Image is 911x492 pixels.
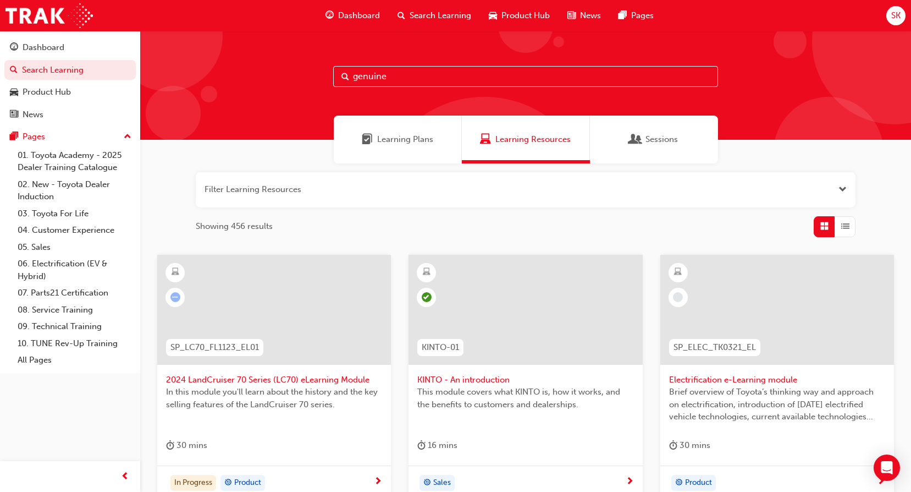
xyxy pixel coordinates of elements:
span: learningResourceType_ELEARNING-icon [674,265,682,280]
span: Learning Plans [377,133,433,146]
div: Pages [23,130,45,143]
span: learningResourceType_ELEARNING-icon [423,265,430,280]
span: target-icon [675,476,683,490]
div: News [23,108,43,121]
span: news-icon [567,9,576,23]
span: News [580,9,601,22]
span: search-icon [397,9,405,23]
span: Search [341,70,349,83]
span: List [841,220,849,233]
a: Product Hub [4,82,136,102]
button: Open the filter [838,183,847,196]
span: Sessions [645,133,678,146]
div: 30 mins [166,439,207,452]
span: Sessions [630,133,641,146]
a: Learning ResourcesLearning Resources [462,116,590,163]
div: Product Hub [23,86,71,99]
span: next-icon [877,477,885,487]
span: KINTO-01 [422,341,459,354]
span: learningRecordVerb_PASS-icon [422,292,432,302]
span: Pages [631,9,654,22]
a: 05. Sales [13,239,136,256]
span: search-icon [10,65,18,75]
span: next-icon [374,477,382,487]
a: 06. Electrification (EV & Hybrid) [13,255,136,285]
span: Grid [820,220,829,233]
span: guage-icon [325,9,334,23]
span: pages-icon [10,132,18,142]
span: Brief overview of Toyota’s thinking way and approach on electrification, introduction of [DATE] e... [669,386,885,423]
span: This module covers what KINTO is, how it works, and the benefits to customers and dealerships. [417,386,633,411]
span: next-icon [626,477,634,487]
a: news-iconNews [559,4,610,27]
span: duration-icon [417,439,426,452]
a: 01. Toyota Academy - 2025 Dealer Training Catalogue [13,147,136,176]
span: learningRecordVerb_ATTEMPT-icon [170,292,180,302]
a: pages-iconPages [610,4,662,27]
a: 07. Parts21 Certification [13,285,136,302]
span: Learning Plans [362,133,373,146]
a: 09. Technical Training [13,318,136,335]
a: search-iconSearch Learning [389,4,480,27]
span: KINTO - An introduction [417,374,633,386]
a: News [4,105,136,125]
div: In Progress [170,475,216,491]
span: target-icon [423,476,431,490]
img: Trak [5,3,93,28]
span: Learning Resources [480,133,491,146]
span: Product [685,477,712,489]
button: DashboardSearch LearningProduct HubNews [4,35,136,127]
a: 08. Service Training [13,302,136,319]
a: Search Learning [4,60,136,80]
span: Learning Resources [495,133,571,146]
a: 03. Toyota For Life [13,205,136,222]
span: In this module you'll learn about the history and the key selling features of the LandCruiser 70 ... [166,386,382,411]
span: learningResourceType_ELEARNING-icon [172,265,179,280]
a: car-iconProduct Hub [480,4,559,27]
button: Pages [4,127,136,147]
span: car-icon [489,9,497,23]
span: Sales [433,477,451,489]
span: target-icon [224,476,232,490]
div: 30 mins [669,439,710,452]
input: Search... [333,66,718,87]
span: Showing 456 results [196,220,273,233]
span: duration-icon [669,439,677,452]
span: Product [234,477,261,489]
a: Learning PlansLearning Plans [334,116,462,163]
span: learningRecordVerb_NONE-icon [673,292,683,302]
a: 02. New - Toyota Dealer Induction [13,176,136,205]
div: 16 mins [417,439,457,452]
span: SK [891,9,901,22]
span: SP_LC70_FL1123_EL01 [170,341,259,354]
span: prev-icon [121,470,129,484]
a: All Pages [13,352,136,369]
a: Dashboard [4,37,136,58]
span: Dashboard [338,9,380,22]
span: car-icon [10,88,18,97]
span: news-icon [10,110,18,120]
span: up-icon [124,130,131,144]
a: 10. TUNE Rev-Up Training [13,335,136,352]
a: SessionsSessions [590,116,718,163]
div: Dashboard [23,41,64,54]
span: Product Hub [501,9,550,22]
span: 2024 LandCruiser 70 Series (LC70) eLearning Module [166,374,382,386]
span: pages-icon [619,9,627,23]
a: 04. Customer Experience [13,222,136,239]
span: SP_ELEC_TK0321_EL [673,341,756,354]
span: duration-icon [166,439,174,452]
span: guage-icon [10,43,18,53]
span: Search Learning [410,9,471,22]
div: Open Intercom Messenger [874,455,900,481]
button: SK [886,6,906,25]
a: guage-iconDashboard [317,4,389,27]
span: Electrification e-Learning module [669,374,885,386]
